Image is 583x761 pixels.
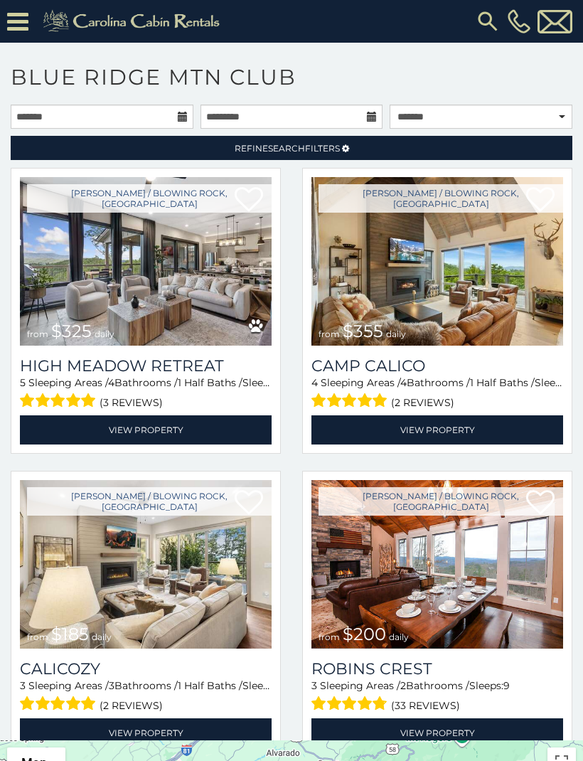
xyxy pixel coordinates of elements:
[400,376,407,389] span: 4
[311,480,563,649] img: 1714396480_thumbnail.jpeg
[20,177,272,346] a: from $325 daily
[311,678,563,715] div: Sleeping Areas / Bathrooms / Sleeps:
[92,632,112,642] span: daily
[20,480,272,649] img: Calicozy
[95,329,114,339] span: daily
[389,632,409,642] span: daily
[51,624,89,644] span: $185
[311,415,563,445] a: View Property
[20,659,272,678] a: Calicozy
[319,329,340,339] span: from
[343,321,383,341] span: $355
[319,632,340,642] span: from
[20,480,272,649] a: Calicozy from $185 daily
[475,9,501,34] img: search-regular.svg
[311,480,563,649] a: from $200 daily
[503,679,510,692] span: 9
[470,376,535,389] span: 1 Half Baths /
[27,329,48,339] span: from
[51,321,92,341] span: $325
[311,679,317,692] span: 3
[100,696,163,715] span: (2 reviews)
[391,393,454,412] span: (2 reviews)
[311,376,563,412] div: Sleeping Areas / Bathrooms / Sleeps:
[20,679,26,692] span: 3
[27,184,272,213] a: [PERSON_NAME] / Blowing Rock, [GEOGRAPHIC_DATA]
[20,177,272,346] img: 1714389145_thumbnail.jpeg
[311,376,318,389] span: 4
[20,376,272,412] div: Sleeping Areas / Bathrooms / Sleeps:
[386,329,406,339] span: daily
[311,177,563,346] a: Camp Calico from $355 daily
[20,718,272,747] a: View Property
[20,376,26,389] span: 5
[319,184,563,213] a: [PERSON_NAME] / Blowing Rock, [GEOGRAPHIC_DATA]
[27,632,48,642] span: from
[343,624,386,644] span: $200
[108,376,114,389] span: 4
[235,143,340,154] span: Refine Filters
[391,696,460,715] span: (33 reviews)
[311,356,563,376] a: Camp Calico
[20,678,272,715] div: Sleeping Areas / Bathrooms / Sleeps:
[178,679,242,692] span: 1 Half Baths /
[268,143,305,154] span: Search
[319,487,563,516] a: [PERSON_NAME] / Blowing Rock, [GEOGRAPHIC_DATA]
[311,177,563,346] img: Camp Calico
[311,659,563,678] a: Robins Crest
[11,136,572,160] a: RefineSearchFilters
[20,356,272,376] a: High Meadow Retreat
[20,415,272,445] a: View Property
[178,376,242,389] span: 1 Half Baths /
[504,9,534,33] a: [PHONE_NUMBER]
[27,487,272,516] a: [PERSON_NAME] / Blowing Rock, [GEOGRAPHIC_DATA]
[36,7,232,36] img: Khaki-logo.png
[311,718,563,747] a: View Property
[400,679,406,692] span: 2
[100,393,163,412] span: (3 reviews)
[109,679,114,692] span: 3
